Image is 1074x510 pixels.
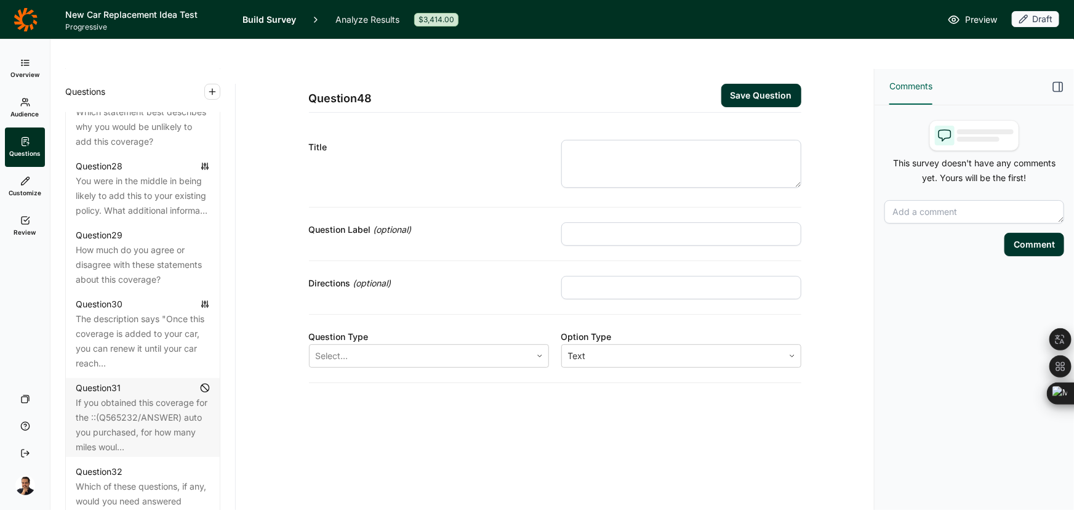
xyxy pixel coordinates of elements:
[76,297,122,312] div: Question 30
[414,13,459,26] div: $3,414.00
[10,70,39,79] span: Overview
[76,159,122,174] div: Question 28
[66,87,220,152] a: Question27Which statement best describes why you would be unlikely to add this coverage?
[5,49,45,88] a: Overview
[309,330,549,344] div: Question Type
[374,222,412,237] span: (optional)
[11,110,39,118] span: Audience
[76,105,210,149] div: Which statement best describes why you would be unlikely to add this coverage?
[353,276,391,291] span: (optional)
[1004,233,1064,256] button: Comment
[884,156,1064,185] p: This survey doesn't have any comments yet. Yours will be the first!
[14,228,36,237] span: Review
[965,12,997,27] span: Preview
[309,140,549,155] div: Title
[309,222,549,237] div: Question Label
[9,188,41,197] span: Customize
[65,22,228,32] span: Progressive
[5,206,45,246] a: Review
[76,174,210,218] div: You were in the middle in being likely to add this to your existing policy. What additional infor...
[309,276,549,291] div: Directions
[1012,11,1059,28] button: Draft
[15,476,35,495] img: amg06m4ozjtcyqqhuw5b.png
[66,378,220,457] a: Question31If you obtained this coverage for the ::(Q565232/ANSWER) auto you purchased, for how ma...
[889,69,932,105] button: Comments
[9,149,41,158] span: Questions
[948,12,997,27] a: Preview
[66,294,220,373] a: Question30The description says "Once this coverage is added to your car, you can renew it until y...
[76,381,121,395] div: Question 31
[5,88,45,127] a: Audience
[5,167,45,206] a: Customize
[5,127,45,167] a: Questions
[65,7,228,22] h1: New Car Replacement Idea Test
[76,312,210,371] div: The description says "Once this coverage is added to your car, you can renew it until your car re...
[76,464,122,479] div: Question 32
[76,395,210,455] div: If you obtained this coverage for the ::(Q565232/ANSWER) auto you purchased, for how many miles w...
[721,84,801,107] button: Save Question
[66,156,220,221] a: Question28You were in the middle in being likely to add this to your existing policy. What additi...
[561,330,801,344] div: Option Type
[309,90,372,107] span: Question 48
[76,228,122,243] div: Question 29
[889,79,932,94] span: Comments
[1012,11,1059,27] div: Draft
[76,243,210,287] div: How much do you agree or disagree with these statements about this coverage?
[66,225,220,289] a: Question29How much do you agree or disagree with these statements about this coverage?
[65,84,105,99] span: Questions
